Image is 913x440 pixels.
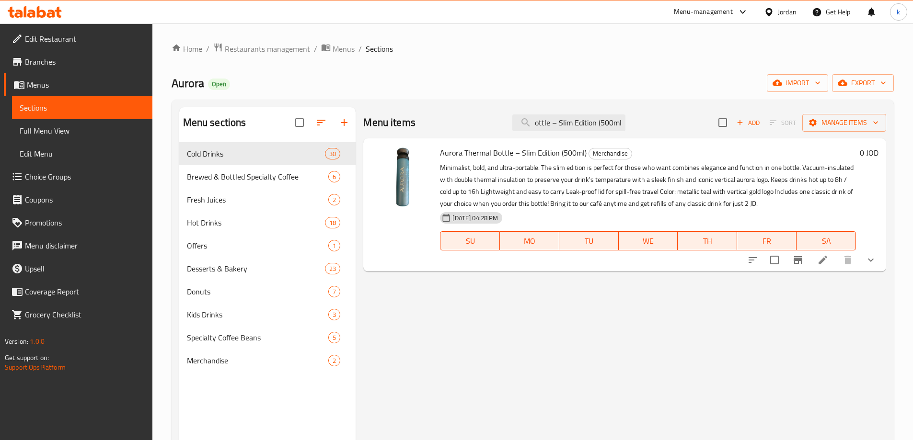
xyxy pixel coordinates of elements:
button: Branch-specific-item [786,248,809,271]
div: Donuts [187,286,329,297]
button: import [767,74,828,92]
span: Kids Drinks [187,309,329,320]
span: Choice Groups [25,171,145,182]
div: Open [208,79,230,90]
div: items [328,309,340,320]
div: items [328,286,340,297]
div: Hot Drinks [187,217,325,228]
a: Grocery Checklist [4,303,152,326]
a: Edit Restaurant [4,27,152,50]
a: Home [172,43,202,55]
div: Desserts & Bakery23 [179,257,356,280]
span: Merchandise [589,148,632,159]
span: Select section first [763,115,802,130]
div: items [325,263,340,274]
a: Sections [12,96,152,119]
button: FR [737,231,797,250]
span: Desserts & Bakery [187,263,325,274]
div: items [328,194,340,205]
span: SA [800,234,852,248]
div: items [325,148,340,159]
a: Support.OpsPlatform [5,361,66,373]
span: Promotions [25,217,145,228]
span: MO [504,234,555,248]
span: Sections [366,43,393,55]
button: MO [500,231,559,250]
nav: Menu sections [179,138,356,376]
span: FR [741,234,793,248]
input: search [512,114,625,131]
span: k [897,7,900,17]
button: SA [797,231,856,250]
span: Menus [333,43,355,55]
nav: breadcrumb [172,43,894,55]
button: delete [836,248,859,271]
span: 1.0.0 [30,335,45,348]
span: export [840,77,886,89]
span: Brewed & Bottled Specialty Coffee [187,171,329,182]
span: Menus [27,79,145,90]
span: 23 [325,264,340,273]
span: 6 [329,172,340,181]
button: Add [733,115,763,130]
a: Menus [4,73,152,96]
span: WE [623,234,674,248]
span: Sections [20,102,145,113]
span: Select section [713,113,733,133]
li: / [206,43,209,55]
span: [DATE] 04:28 PM [449,214,502,223]
span: Upsell [25,263,145,274]
li: / [314,43,317,55]
span: 2 [329,356,340,365]
button: SU [440,231,500,250]
span: Select to update [764,250,785,270]
button: Manage items [802,114,886,132]
span: Coverage Report [25,286,145,297]
span: Edit Restaurant [25,33,145,45]
div: Hot Drinks18 [179,211,356,234]
span: 2 [329,195,340,204]
div: Donuts7 [179,280,356,303]
a: Coupons [4,188,152,211]
button: sort-choices [741,248,764,271]
li: / [358,43,362,55]
span: Manage items [810,117,878,129]
div: Merchandise2 [179,349,356,372]
span: Menu disclaimer [25,240,145,251]
button: TU [559,231,619,250]
button: export [832,74,894,92]
h2: Menu items [363,115,416,130]
div: Fresh Juices2 [179,188,356,211]
svg: Show Choices [865,254,877,266]
span: 3 [329,310,340,319]
div: Menu-management [674,6,733,18]
a: Restaurants management [213,43,310,55]
span: 5 [329,333,340,342]
span: Merchandise [187,355,329,366]
div: Offers [187,240,329,251]
div: Merchandise [589,148,632,159]
span: 18 [325,218,340,227]
span: 30 [325,149,340,158]
button: Add section [333,111,356,134]
span: Version: [5,335,28,348]
div: items [328,332,340,343]
span: Coupons [25,194,145,205]
a: Edit Menu [12,142,152,165]
div: items [325,217,340,228]
a: Full Menu View [12,119,152,142]
span: Specialty Coffee Beans [187,332,329,343]
span: Add [735,117,761,128]
div: Kids Drinks3 [179,303,356,326]
img: Aurora Thermal Bottle – Slim Edition (500ml) [371,146,432,207]
div: items [328,355,340,366]
span: Fresh Juices [187,194,329,205]
span: Grocery Checklist [25,309,145,320]
span: 7 [329,287,340,296]
a: Promotions [4,211,152,234]
h6: 0 JOD [860,146,878,159]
